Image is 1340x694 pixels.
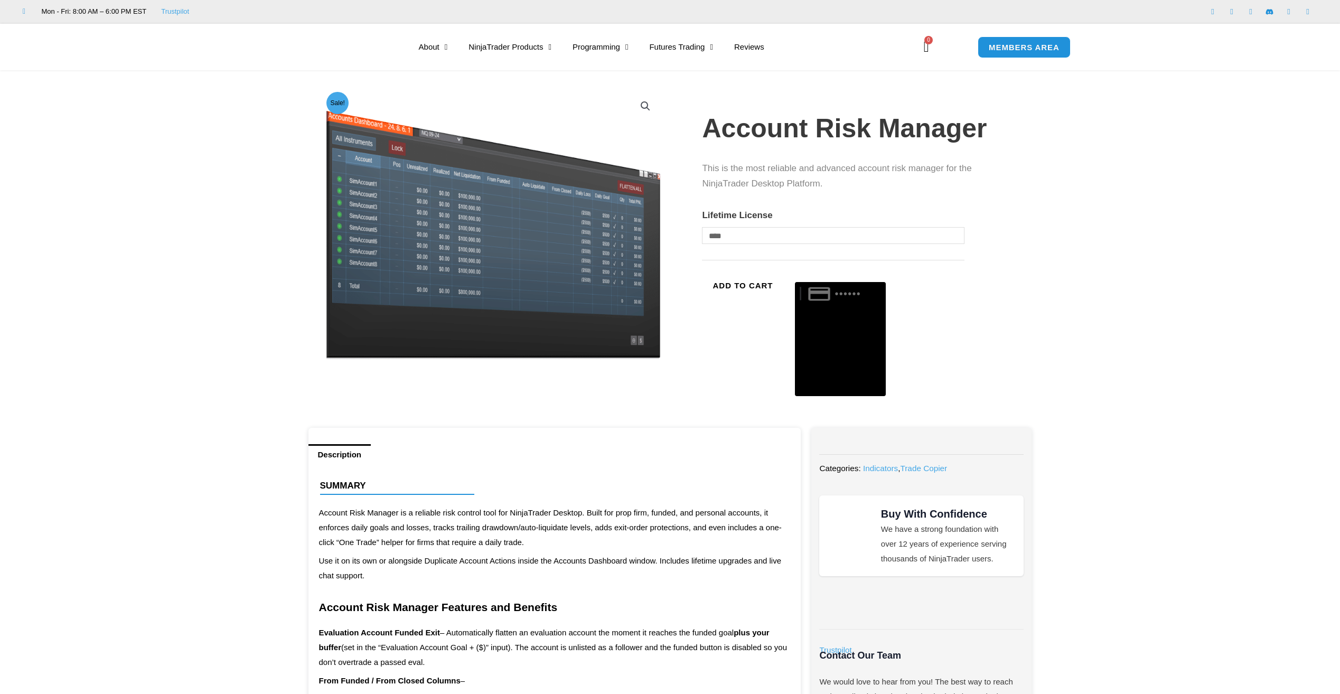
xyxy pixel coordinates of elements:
[702,249,720,256] a: Clear options
[830,517,868,555] img: mark thumbs good 43913 | Affordable Indicators – NinjaTrader
[835,288,861,299] text: ••••••
[901,464,948,473] a: Trade Copier
[408,35,458,59] a: About
[795,282,886,396] button: Buy with GPay
[319,643,787,667] span: (set in the “Evaluation Account Goal + ($)” input). The account is unlisted as a follower and the...
[842,593,1001,613] img: NinjaTrader Wordmark color RGB | Affordable Indicators – NinjaTrader
[702,276,783,295] button: Add to cart
[562,35,639,59] a: Programming
[819,650,1023,662] h3: Contact Our Team
[326,92,349,114] span: Sale!
[458,35,562,59] a: NinjaTrader Products
[863,464,947,473] span: ,
[793,275,888,276] iframe: Secure payment input frame
[319,676,461,685] b: From Funded / From Closed Columns
[819,645,851,654] a: Trustpilot
[308,444,371,465] a: Description
[819,464,860,473] span: Categories:
[863,464,898,473] a: Indicators
[274,28,388,66] img: LogoAI | Affordable Indicators – NinjaTrader
[320,481,781,491] h4: Summary
[702,161,1010,192] p: This is the most reliable and advanced account risk manager for the NinjaTrader Desktop Platform.
[724,35,775,59] a: Reviews
[319,508,782,547] span: Account Risk Manager is a reliable risk control tool for NinjaTrader Desktop. Built for prop firm...
[161,5,189,18] a: Trustpilot
[978,36,1071,58] a: MEMBERS AREA
[639,35,724,59] a: Futures Trading
[408,35,907,59] nav: Menu
[323,89,663,359] img: Screenshot 2024-08-26 15462845454
[989,43,1060,51] span: MEMBERS AREA
[319,628,440,637] b: Evaluation Account Funded Exit
[908,32,945,62] a: 0
[702,210,772,220] label: Lifetime License
[881,522,1013,566] p: We have a strong foundation with over 12 years of experience serving thousands of NinjaTrader users.
[319,600,791,614] h2: Account Risk Manager Features and Benefits
[881,506,1013,522] h3: Buy With Confidence
[39,5,147,18] span: Mon - Fri: 8:00 AM – 6:00 PM EST
[319,556,782,580] span: Use it on its own or alongside Duplicate Account Actions inside the Accounts Dashboard window. In...
[440,628,734,637] span: – Automatically flatten an evaluation account the moment it reaches the funded goal
[636,97,655,116] a: View full-screen image gallery
[461,676,465,685] span: –
[924,36,933,44] span: 0
[702,110,1010,147] h1: Account Risk Manager
[319,628,770,652] b: plus your buffer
